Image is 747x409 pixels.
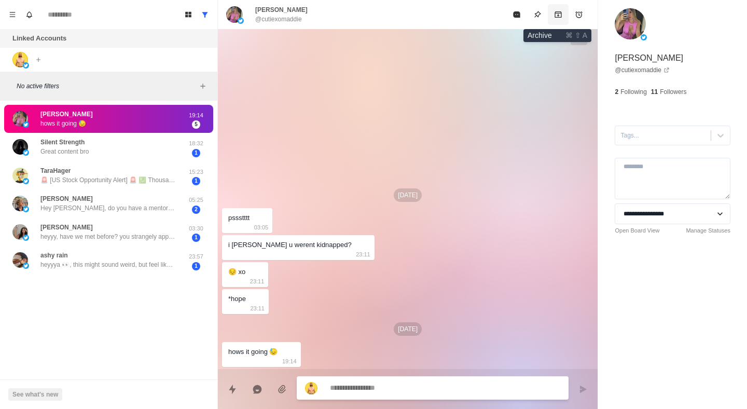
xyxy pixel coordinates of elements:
[192,120,200,129] span: 5
[615,8,646,39] img: picture
[23,206,29,212] img: picture
[183,252,209,261] p: 23:57
[250,303,265,314] p: 23:11
[12,168,28,183] img: picture
[573,379,593,400] button: Send message
[192,234,200,242] span: 1
[12,224,28,240] img: picture
[180,6,197,23] button: Board View
[569,4,589,25] button: Add reminder
[615,226,659,235] a: Open Board View
[12,139,28,155] img: picture
[226,6,243,23] img: picture
[222,379,243,400] button: Quick replies
[641,34,647,40] img: picture
[40,203,175,213] p: Hey [PERSON_NAME], do you have a mentorship offer right now?
[228,239,352,251] div: i [PERSON_NAME] u werent kidnapped?
[23,178,29,184] img: picture
[615,52,683,64] p: [PERSON_NAME]
[12,252,28,268] img: picture
[12,52,28,67] img: picture
[247,379,268,400] button: Reply with AI
[548,4,569,25] button: Archive
[32,53,45,66] button: Add account
[12,111,28,127] img: picture
[305,382,317,394] img: picture
[21,6,37,23] button: Notifications
[23,263,29,269] img: picture
[23,235,29,241] img: picture
[40,138,85,147] p: Silent Strength
[192,149,200,157] span: 1
[255,5,308,15] p: [PERSON_NAME]
[527,4,548,25] button: Pin
[272,379,293,400] button: Add media
[250,276,265,287] p: 23:11
[238,18,244,24] img: picture
[228,346,278,358] div: hows it going 😓
[40,110,93,119] p: [PERSON_NAME]
[183,224,209,233] p: 03:30
[651,87,658,97] p: 11
[282,356,297,367] p: 19:14
[255,15,302,24] p: @cutiexomaddie
[197,80,209,92] button: Add filters
[40,260,175,269] p: heyyya 👀, this might sound weird, but feel like i saw u irl 😭 then you literally popped up while ...
[394,322,422,336] p: [DATE]
[254,222,269,233] p: 03:05
[12,196,28,211] img: picture
[40,232,175,241] p: heyyy, have we met before? you strangely appeared on the suggested friends, andd i think u are rl...
[615,87,618,97] p: 2
[40,251,68,260] p: ashy rain
[192,262,200,270] span: 1
[8,388,62,401] button: See what's new
[183,111,209,120] p: 19:14
[40,175,175,185] p: 🚨 [US Stock Opportunity Alert] 🚨 💹 Thousands of US stock traders in my WhatsApp group scored majo...
[40,194,93,203] p: [PERSON_NAME]
[12,33,66,44] p: Linked Accounts
[192,206,200,214] span: 2
[23,62,29,69] img: picture
[686,226,730,235] a: Manage Statuses
[192,177,200,185] span: 1
[356,249,370,260] p: 23:11
[506,4,527,25] button: Mark as read
[197,6,213,23] button: Show all conversations
[183,168,209,176] p: 15:23
[228,293,246,305] div: *hope
[23,149,29,156] img: picture
[615,65,670,75] a: @cutiexomaddie
[40,166,71,175] p: TaraHager
[183,139,209,148] p: 18:32
[4,6,21,23] button: Menu
[183,196,209,204] p: 05:25
[228,266,245,278] div: 😔 xo
[40,147,89,156] p: Great content bro
[40,119,86,128] p: hows it going 😓
[228,212,250,224] div: pssstttt
[660,87,686,97] p: Followers
[23,121,29,128] img: picture
[40,223,93,232] p: [PERSON_NAME]
[620,87,647,97] p: Following
[394,188,422,202] p: [DATE]
[17,81,197,91] p: No active filters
